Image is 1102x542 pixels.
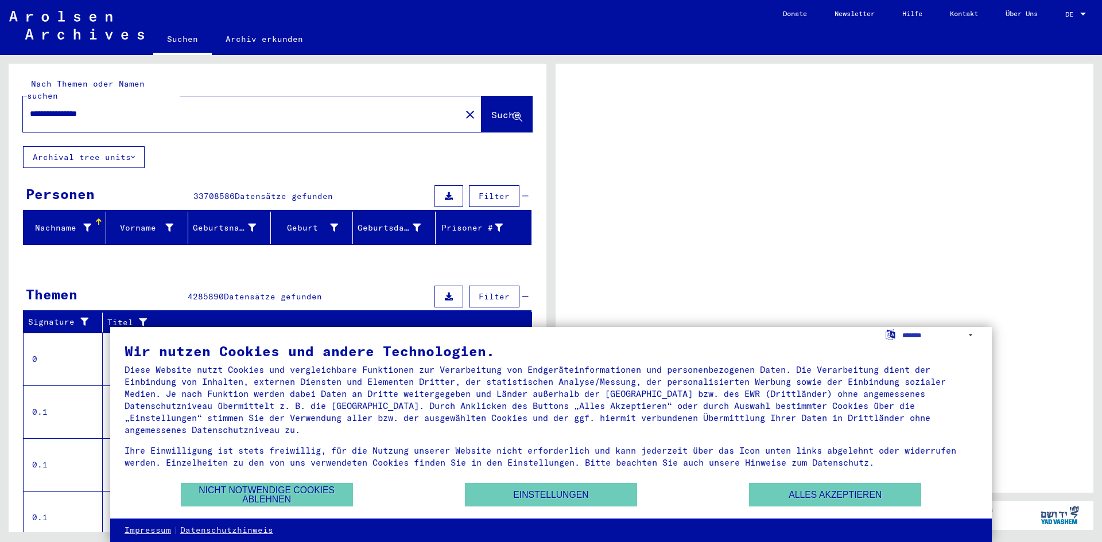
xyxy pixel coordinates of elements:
span: Datensätze gefunden [235,191,333,201]
div: Titel [107,317,509,329]
div: Ihre Einwilligung ist stets freiwillig, für die Nutzung unserer Website nicht erforderlich und ka... [125,444,977,469]
button: Filter [469,185,519,207]
div: Geburt‏ [275,222,339,234]
select: Sprache auswählen [902,327,977,344]
span: DE [1065,10,1078,18]
mat-header-cell: Geburtsname [188,212,271,244]
td: 0.1 [24,438,103,491]
div: Nachname [28,219,106,237]
span: Datensätze gefunden [224,291,322,302]
a: Suchen [153,25,212,55]
span: 4285890 [188,291,224,302]
div: Prisoner # [440,222,503,234]
td: 0.1 [24,385,103,438]
mat-header-cell: Nachname [24,212,106,244]
button: Filter [469,286,519,307]
button: Einstellungen [465,483,637,506]
div: Titel [107,313,521,332]
a: Archiv erkunden [212,25,317,53]
div: Signature [28,313,105,332]
div: Themen [26,284,77,305]
div: Geburt‏ [275,219,353,237]
button: Nicht notwendige Cookies ablehnen [181,483,353,506]
a: Impressum [125,525,171,536]
mat-header-cell: Geburt‏ [271,212,354,244]
span: 33708586 [193,191,235,201]
td: 0 [24,333,103,385]
div: Prisoner # [440,219,518,237]
mat-icon: close [463,108,477,122]
div: Diese Website nutzt Cookies und vergleichbare Funktionen zur Verarbeitung von Endgeräteinformatio... [125,364,977,436]
span: Filter [479,191,510,201]
div: Wir nutzen Cookies und andere Technologien. [125,344,977,358]
mat-label: Nach Themen oder Namen suchen [27,79,145,101]
mat-header-cell: Prisoner # [436,212,531,244]
span: Filter [479,291,510,302]
div: Geburtsname [193,219,270,237]
div: Geburtsdatum [358,219,435,237]
a: Datenschutzhinweis [180,525,273,536]
div: Vorname [111,222,174,234]
div: Nachname [28,222,91,234]
button: Archival tree units [23,146,145,168]
div: Personen [26,184,95,204]
div: Vorname [111,219,188,237]
img: Arolsen_neg.svg [9,11,144,40]
div: Geburtsname [193,222,256,234]
mat-header-cell: Vorname [106,212,189,244]
div: Geburtsdatum [358,222,421,234]
img: yv_logo.png [1038,501,1081,529]
button: Clear [459,103,482,126]
button: Alles akzeptieren [749,483,921,506]
div: Signature [28,316,94,328]
label: Sprache auswählen [884,329,897,340]
mat-header-cell: Geburtsdatum [353,212,436,244]
span: Suche [491,109,520,120]
button: Suche [482,96,532,132]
